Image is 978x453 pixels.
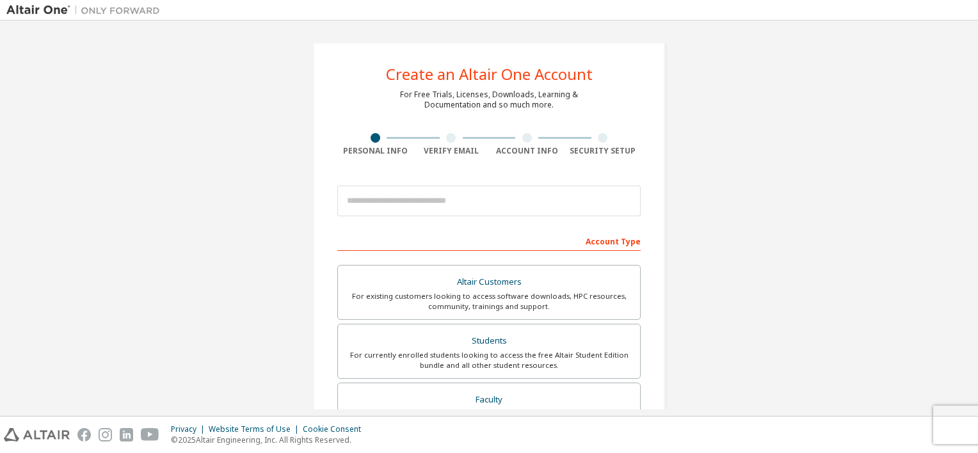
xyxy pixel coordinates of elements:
[346,391,632,409] div: Faculty
[386,67,593,82] div: Create an Altair One Account
[346,332,632,350] div: Students
[303,424,369,434] div: Cookie Consent
[489,146,565,156] div: Account Info
[77,428,91,441] img: facebook.svg
[171,434,369,445] p: © 2025 Altair Engineering, Inc. All Rights Reserved.
[400,90,578,110] div: For Free Trials, Licenses, Downloads, Learning & Documentation and so much more.
[346,291,632,312] div: For existing customers looking to access software downloads, HPC resources, community, trainings ...
[120,428,133,441] img: linkedin.svg
[346,273,632,291] div: Altair Customers
[346,350,632,370] div: For currently enrolled students looking to access the free Altair Student Edition bundle and all ...
[4,428,70,441] img: altair_logo.svg
[565,146,641,156] div: Security Setup
[337,146,413,156] div: Personal Info
[141,428,159,441] img: youtube.svg
[99,428,112,441] img: instagram.svg
[346,408,632,429] div: For faculty & administrators of academic institutions administering students and accessing softwa...
[209,424,303,434] div: Website Terms of Use
[171,424,209,434] div: Privacy
[413,146,490,156] div: Verify Email
[337,230,641,251] div: Account Type
[6,4,166,17] img: Altair One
